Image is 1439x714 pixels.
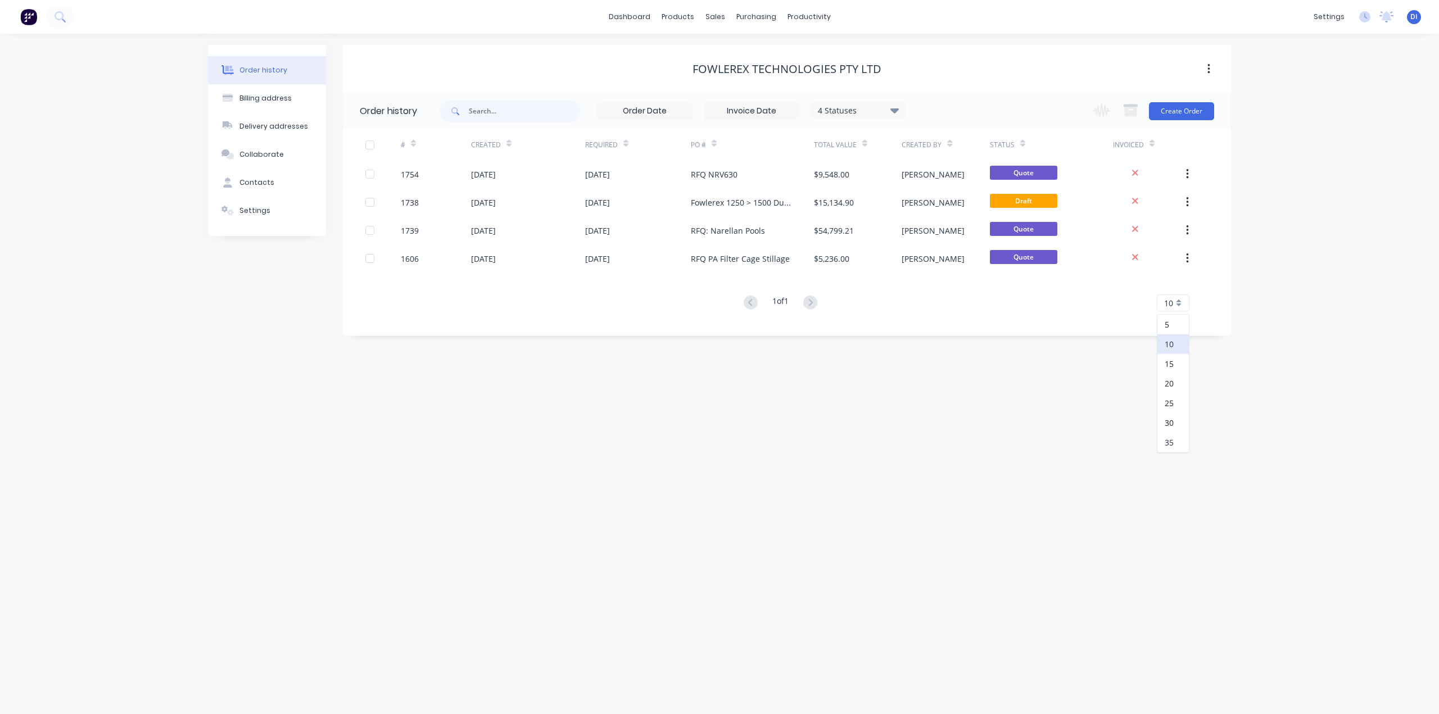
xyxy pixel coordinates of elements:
[990,140,1015,150] div: Status
[814,140,857,150] div: Total Value
[902,197,965,208] div: [PERSON_NAME]
[585,129,691,160] div: Required
[1157,374,1189,393] div: 20
[693,62,881,76] div: Fowlerex Technologies Pty Ltd
[814,253,849,265] div: $5,236.00
[603,8,656,25] a: dashboard
[1164,297,1173,309] span: 10
[208,112,326,140] button: Delivery addresses
[1410,12,1418,22] span: DI
[239,149,284,160] div: Collaborate
[471,225,496,237] div: [DATE]
[990,222,1057,236] span: Quote
[990,194,1057,208] span: Draft
[691,140,706,150] div: PO #
[811,104,906,117] div: 4 Statuses
[700,8,731,25] div: sales
[471,129,585,160] div: Created
[1157,393,1189,413] div: 25
[902,225,965,237] div: [PERSON_NAME]
[585,197,610,208] div: [DATE]
[239,206,270,216] div: Settings
[208,56,326,84] button: Order history
[691,129,814,160] div: PO #
[208,169,326,197] button: Contacts
[239,93,292,103] div: Billing address
[401,197,419,208] div: 1738
[401,129,471,160] div: #
[902,140,942,150] div: Created By
[208,197,326,225] button: Settings
[585,225,610,237] div: [DATE]
[239,178,274,188] div: Contacts
[691,197,791,208] div: Fowlerex 1250 > 1500 Ducting
[401,253,419,265] div: 1606
[471,169,496,180] div: [DATE]
[814,129,902,160] div: Total Value
[1157,433,1189,452] div: 35
[1157,315,1189,334] div: 5
[902,129,989,160] div: Created By
[691,169,737,180] div: RFQ NRV630
[902,169,965,180] div: [PERSON_NAME]
[1149,102,1214,120] button: Create Order
[731,8,782,25] div: purchasing
[401,140,405,150] div: #
[401,169,419,180] div: 1754
[990,250,1057,264] span: Quote
[782,8,836,25] div: productivity
[656,8,700,25] div: products
[814,197,854,208] div: $15,134.90
[598,103,692,120] input: Order Date
[1157,413,1189,433] div: 30
[471,197,496,208] div: [DATE]
[1157,334,1189,354] div: 10
[401,225,419,237] div: 1739
[585,169,610,180] div: [DATE]
[772,295,789,311] div: 1 of 1
[1113,129,1183,160] div: Invoiced
[814,225,854,237] div: $54,799.21
[471,140,501,150] div: Created
[814,169,849,180] div: $9,548.00
[360,104,417,118] div: Order history
[471,253,496,265] div: [DATE]
[239,65,287,75] div: Order history
[691,225,765,237] div: RFQ: Narellan Pools
[208,140,326,169] button: Collaborate
[704,103,799,120] input: Invoice Date
[585,253,610,265] div: [DATE]
[990,129,1113,160] div: Status
[208,84,326,112] button: Billing address
[585,140,618,150] div: Required
[990,166,1057,180] span: Quote
[691,253,790,265] div: RFQ PA Filter Cage Stillage
[1308,8,1350,25] div: settings
[469,100,580,122] input: Search...
[902,253,965,265] div: [PERSON_NAME]
[239,121,308,131] div: Delivery addresses
[20,8,37,25] img: Factory
[1157,354,1189,374] div: 15
[1113,140,1144,150] div: Invoiced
